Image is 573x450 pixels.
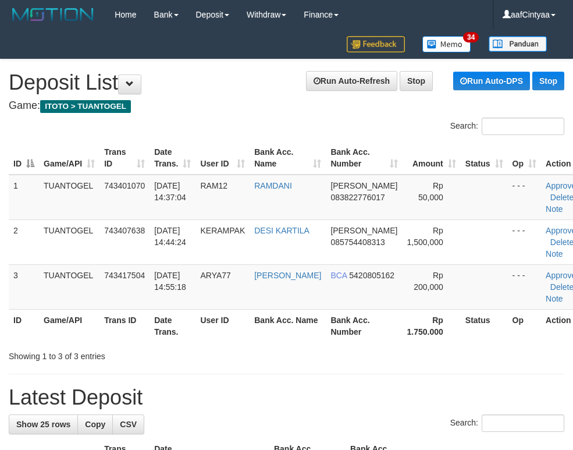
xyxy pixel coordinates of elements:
[154,226,186,247] span: [DATE] 14:44:24
[482,414,564,432] input: Search:
[453,72,530,90] a: Run Auto-DPS
[330,181,397,190] span: [PERSON_NAME]
[39,175,99,220] td: TUANTOGEL
[546,249,563,258] a: Note
[39,309,99,342] th: Game/API
[546,294,563,303] a: Note
[150,141,195,175] th: Date Trans.: activate to sort column ascending
[330,226,397,235] span: [PERSON_NAME]
[347,36,405,52] img: Feedback.jpg
[414,271,443,292] span: Rp 200,000
[508,141,541,175] th: Op: activate to sort column ascending
[330,238,385,247] span: Copy 085754408313 to clipboard
[250,309,326,342] th: Bank Acc. Name
[254,271,321,280] a: [PERSON_NAME]
[254,226,309,235] a: DESI KARTILA
[120,420,137,429] span: CSV
[39,264,99,309] td: TUANTOGEL
[195,141,250,175] th: User ID: activate to sort column ascending
[195,309,250,342] th: User ID
[39,219,99,264] td: TUANTOGEL
[461,309,508,342] th: Status
[104,271,145,280] span: 743417504
[9,175,39,220] td: 1
[9,414,78,434] a: Show 25 rows
[200,271,230,280] span: ARYA77
[9,71,564,94] h1: Deposit List
[326,309,402,342] th: Bank Acc. Number
[40,100,131,113] span: ITOTO > TUANTOGEL
[407,226,443,247] span: Rp 1,500,000
[400,71,433,91] a: Stop
[16,420,70,429] span: Show 25 rows
[99,309,150,342] th: Trans ID
[9,141,39,175] th: ID: activate to sort column descending
[77,414,113,434] a: Copy
[9,6,97,23] img: MOTION_logo.png
[9,346,230,362] div: Showing 1 to 3 of 3 entries
[463,32,479,42] span: 34
[532,72,564,90] a: Stop
[450,414,564,432] label: Search:
[154,271,186,292] span: [DATE] 14:55:18
[99,141,150,175] th: Trans ID: activate to sort column ascending
[104,226,145,235] span: 743407638
[508,264,541,309] td: - - -
[9,100,564,112] h4: Game:
[9,264,39,309] td: 3
[508,309,541,342] th: Op
[9,386,564,409] h1: Latest Deposit
[200,226,245,235] span: KERAMPAK
[482,118,564,135] input: Search:
[104,181,145,190] span: 743401070
[9,219,39,264] td: 2
[508,219,541,264] td: - - -
[349,271,394,280] span: Copy 5420805162 to clipboard
[85,420,105,429] span: Copy
[200,181,227,190] span: RAM12
[250,141,326,175] th: Bank Acc. Name: activate to sort column ascending
[403,141,461,175] th: Amount: activate to sort column ascending
[154,181,186,202] span: [DATE] 14:37:04
[546,204,563,214] a: Note
[330,271,347,280] span: BCA
[414,29,480,59] a: 34
[422,36,471,52] img: Button%20Memo.svg
[461,141,508,175] th: Status: activate to sort column ascending
[150,309,195,342] th: Date Trans.
[403,309,461,342] th: Rp 1.750.000
[306,71,397,91] a: Run Auto-Refresh
[254,181,292,190] a: RAMDANI
[418,181,443,202] span: Rp 50,000
[508,175,541,220] td: - - -
[489,36,547,52] img: panduan.png
[326,141,402,175] th: Bank Acc. Number: activate to sort column ascending
[9,309,39,342] th: ID
[450,118,564,135] label: Search:
[112,414,144,434] a: CSV
[39,141,99,175] th: Game/API: activate to sort column ascending
[330,193,385,202] span: Copy 083822776017 to clipboard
